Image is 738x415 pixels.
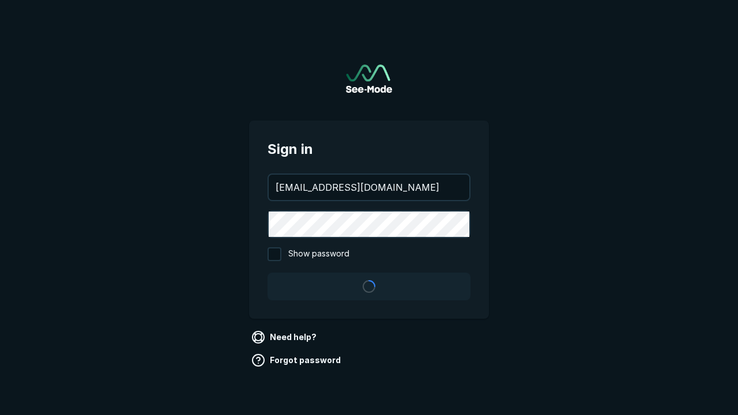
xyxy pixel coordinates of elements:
a: Forgot password [249,351,345,369]
input: your@email.com [269,175,469,200]
img: See-Mode Logo [346,65,392,93]
span: Sign in [268,139,470,160]
span: Show password [288,247,349,261]
a: Go to sign in [346,65,392,93]
a: Need help? [249,328,321,346]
